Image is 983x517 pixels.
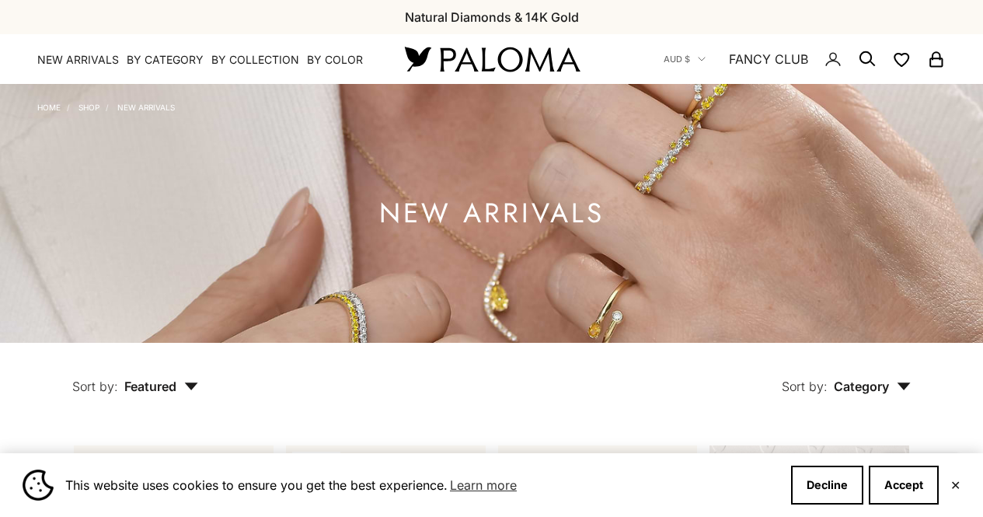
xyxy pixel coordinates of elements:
[405,7,579,27] p: Natural Diamonds & 14K Gold
[23,470,54,501] img: Cookie banner
[664,52,690,66] span: AUD $
[37,100,175,112] nav: Breadcrumb
[124,379,198,394] span: Featured
[72,379,118,394] span: Sort by:
[211,52,299,68] summary: By Collection
[37,343,234,408] button: Sort by: Featured
[37,103,61,112] a: Home
[127,52,204,68] summary: By Category
[65,473,779,497] span: This website uses cookies to ensure you get the best experience.
[834,379,911,394] span: Category
[117,103,175,112] a: NEW ARRIVALS
[78,103,99,112] a: Shop
[37,52,368,68] nav: Primary navigation
[791,466,863,505] button: Decline
[950,480,960,490] button: Close
[448,473,519,497] a: Learn more
[782,379,828,394] span: Sort by:
[37,52,119,68] a: NEW ARRIVALS
[869,466,939,505] button: Accept
[379,204,605,223] h1: NEW ARRIVALS
[664,52,706,66] button: AUD $
[664,34,946,84] nav: Secondary navigation
[292,452,340,473] span: NEW
[746,343,946,408] button: Sort by: Category
[729,49,808,69] a: FANCY CLUB
[307,52,363,68] summary: By Color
